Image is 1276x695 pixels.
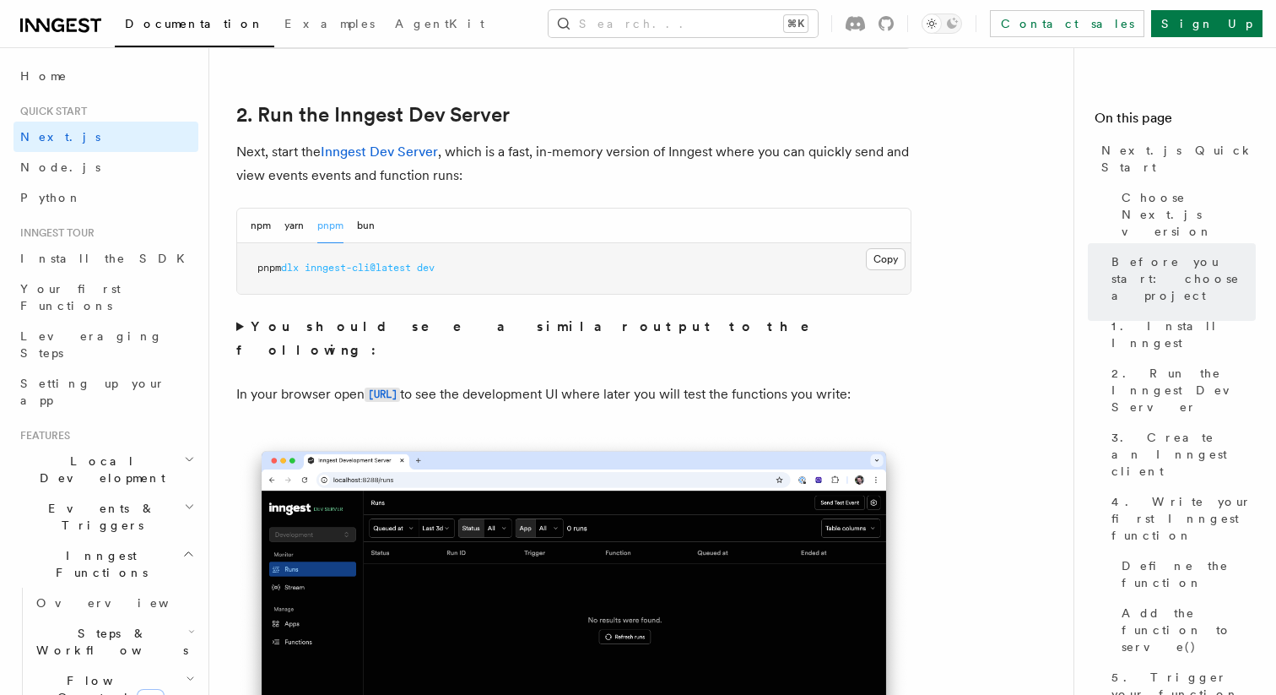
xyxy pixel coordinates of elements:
[236,140,911,187] p: Next, start the , which is a fast, in-memory version of Inngest where you can quickly send and vi...
[1115,182,1256,247] a: Choose Next.js version
[14,274,198,321] a: Your first Functions
[14,429,70,443] span: Features
[1122,605,1256,655] span: Add the function to serve()
[14,500,184,534] span: Events & Triggers
[20,329,163,360] span: Leveraging Steps
[14,182,198,213] a: Python
[1095,135,1256,182] a: Next.js Quick Start
[1111,318,1256,351] span: 1. Install Inngest
[14,540,198,588] button: Inngest Functions
[20,68,68,84] span: Home
[365,388,400,402] code: [URL]
[1122,557,1256,591] span: Define the function
[549,10,818,37] button: Search...⌘K
[321,144,438,160] a: Inngest Dev Server
[990,10,1144,37] a: Contact sales
[281,262,299,274] span: dlx
[20,160,100,174] span: Node.js
[20,282,121,312] span: Your first Functions
[1105,486,1256,551] a: 4. Write your first Inngest function
[14,547,182,581] span: Inngest Functions
[395,17,484,30] span: AgentKit
[251,209,271,243] button: npm
[784,15,808,32] kbd: ⌘K
[1115,551,1256,598] a: Define the function
[284,209,304,243] button: yarn
[125,17,264,30] span: Documentation
[20,252,195,265] span: Install the SDK
[14,105,87,118] span: Quick start
[14,321,198,368] a: Leveraging Steps
[385,5,495,46] a: AgentKit
[14,493,198,540] button: Events & Triggers
[1122,189,1256,240] span: Choose Next.js version
[1111,493,1256,544] span: 4. Write your first Inngest function
[866,248,906,270] button: Copy
[1101,142,1256,176] span: Next.js Quick Start
[236,383,911,407] p: In your browser open to see the development UI where later you will test the functions you write:
[284,17,375,30] span: Examples
[1151,10,1262,37] a: Sign Up
[922,14,962,34] button: Toggle dark mode
[30,618,198,665] button: Steps & Workflows
[1105,311,1256,358] a: 1. Install Inngest
[14,152,198,182] a: Node.js
[236,318,833,358] strong: You should see a similar output to the following:
[20,130,100,144] span: Next.js
[115,5,274,47] a: Documentation
[1105,358,1256,422] a: 2. Run the Inngest Dev Server
[274,5,385,46] a: Examples
[417,262,435,274] span: dev
[30,588,198,618] a: Overview
[14,368,198,415] a: Setting up your app
[1111,365,1256,415] span: 2. Run the Inngest Dev Server
[305,262,411,274] span: inngest-cli@latest
[20,377,165,407] span: Setting up your app
[257,262,281,274] span: pnpm
[1095,108,1256,135] h4: On this page
[14,226,95,240] span: Inngest tour
[236,103,510,127] a: 2. Run the Inngest Dev Server
[20,191,82,204] span: Python
[1105,247,1256,311] a: Before you start: choose a project
[14,446,198,493] button: Local Development
[14,453,184,486] span: Local Development
[14,61,198,91] a: Home
[1111,253,1256,304] span: Before you start: choose a project
[1111,429,1256,480] span: 3. Create an Inngest client
[357,209,375,243] button: bun
[317,209,343,243] button: pnpm
[236,315,911,362] summary: You should see a similar output to the following:
[365,386,400,402] a: [URL]
[1105,422,1256,486] a: 3. Create an Inngest client
[14,122,198,152] a: Next.js
[36,596,210,610] span: Overview
[30,625,188,659] span: Steps & Workflows
[1115,598,1256,662] a: Add the function to serve()
[14,243,198,274] a: Install the SDK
